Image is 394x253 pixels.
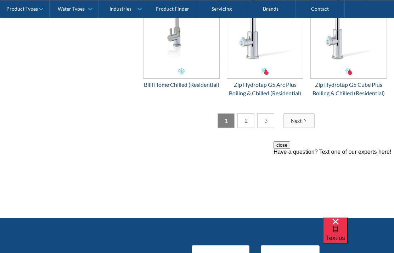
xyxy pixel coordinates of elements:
a: 2 [237,113,254,128]
a: 3 [257,113,274,128]
div: List [143,113,387,128]
div: Next [291,117,302,124]
iframe: podium webchat widget bubble [323,218,394,253]
a: Next Page [283,113,315,128]
div: Water Types [58,6,85,12]
a: 1 [218,113,235,128]
div: Zip Hydrotap G5 Arc Plus Boiling & Chilled (Residential) [227,80,303,97]
div: Billi Home Chilled (Residential) [143,80,220,89]
div: Zip Hydrotap G5 Cube Plus Boiling & Chilled (Residential) [310,80,387,97]
iframe: podium webchat widget prompt [274,141,394,226]
div: Industries [109,6,131,12]
div: Product Types [6,6,38,12]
